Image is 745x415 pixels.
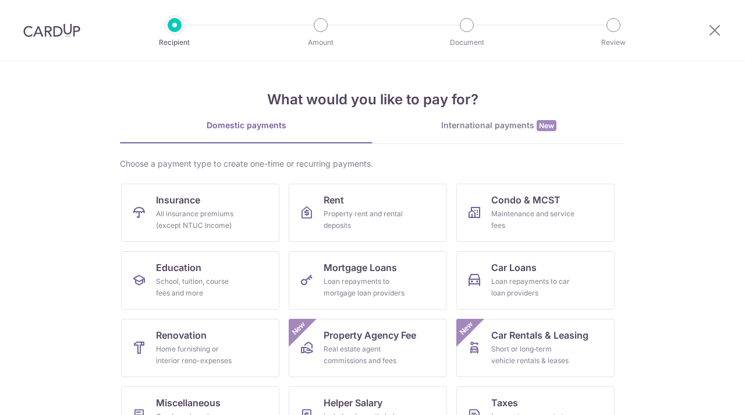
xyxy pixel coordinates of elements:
[132,37,218,48] p: Recipient
[156,328,207,342] span: Renovation
[670,380,733,409] iframe: Opens a widget where you can find more information
[289,319,308,338] span: New
[457,319,476,338] span: New
[120,119,372,131] div: Domestic payments
[289,184,447,242] a: RentProperty rent and rental deposits
[289,319,447,377] a: Property Agency FeeReal estate agent commissions and feesNew
[324,396,382,410] span: Helper Salary
[491,193,560,207] span: Condo & MCST
[324,261,397,275] span: Mortgage Loans
[23,23,80,37] img: CardUp
[324,193,344,207] span: Rent
[121,251,279,310] a: EducationSchool, tuition, course fees and more
[324,208,407,231] div: Property rent and rental deposits
[120,89,625,110] h4: What would you like to pay for?
[491,276,575,299] div: Loan repayments to car loan providers
[491,208,575,231] div: Maintenance and service fees
[324,276,407,299] div: Loan repayments to mortgage loan providers
[424,37,510,48] p: Document
[491,396,518,410] span: Taxes
[491,261,537,275] span: Car Loans
[456,319,615,377] a: Car Rentals & LeasingShort or long‑term vehicle rentals & leasesNew
[156,343,240,367] div: Home furnishing or interior reno-expenses
[372,119,625,132] div: International payments
[278,37,364,48] p: Amount
[156,208,240,231] div: All insurance premiums (except NTUC Income)
[121,184,279,242] a: InsuranceAll insurance premiums (except NTUC Income)
[120,158,625,170] div: Choose a payment type to create one-time or recurring payments.
[289,251,447,310] a: Mortgage LoansLoan repayments to mortgage loan providers
[324,328,416,342] span: Property Agency Fee
[456,184,615,242] a: Condo & MCSTMaintenance and service fees
[456,251,615,310] a: Car LoansLoan repayments to car loan providers
[156,193,200,207] span: Insurance
[121,319,279,377] a: RenovationHome furnishing or interior reno-expenses
[324,343,407,367] div: Real estate agent commissions and fees
[537,120,556,131] span: New
[156,276,240,299] div: School, tuition, course fees and more
[491,343,575,367] div: Short or long‑term vehicle rentals & leases
[156,261,201,275] span: Education
[156,396,221,410] span: Miscellaneous
[570,37,657,48] p: Review
[491,328,588,342] span: Car Rentals & Leasing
